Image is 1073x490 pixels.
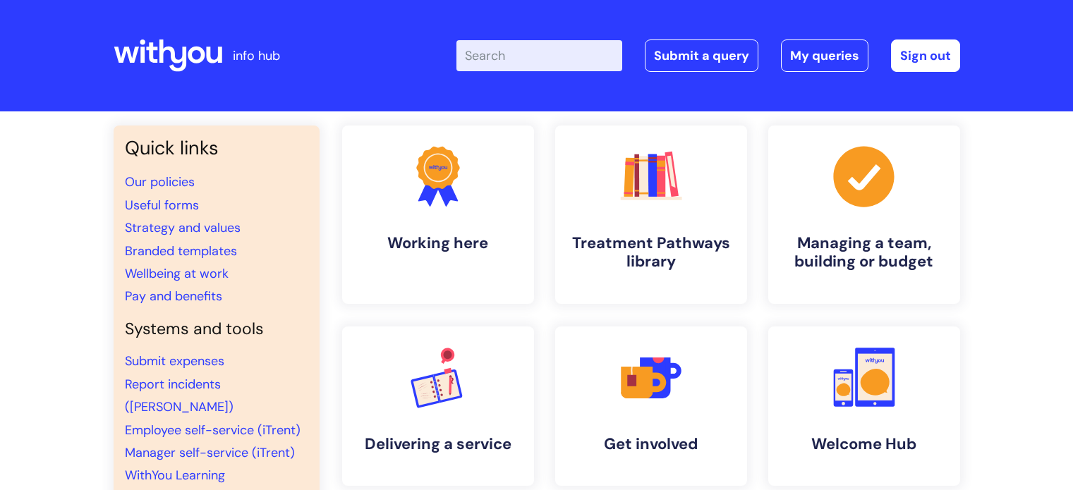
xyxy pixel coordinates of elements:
a: Submit a query [645,39,758,72]
a: Our policies [125,173,195,190]
a: Strategy and values [125,219,241,236]
h3: Quick links [125,137,308,159]
input: Search [456,40,622,71]
p: info hub [233,44,280,67]
a: Managing a team, building or budget [768,125,960,304]
h4: Get involved [566,435,736,453]
a: Submit expenses [125,353,224,369]
a: WithYou Learning [125,467,225,484]
h4: Welcome Hub [780,435,949,453]
a: Pay and benefits [125,288,222,305]
a: Useful forms [125,197,199,214]
h4: Managing a team, building or budget [780,234,949,271]
a: Wellbeing at work [125,265,229,282]
a: Welcome Hub [768,326,960,486]
a: Sign out [891,39,960,72]
div: | - [456,39,960,72]
a: Get involved [555,326,747,486]
h4: Treatment Pathways library [566,234,736,271]
a: Treatment Pathways library [555,125,747,304]
h4: Working here [353,234,523,252]
h4: Delivering a service [353,435,523,453]
h4: Systems and tools [125,319,308,339]
a: Branded templates [125,243,237,259]
a: Delivering a service [342,326,534,486]
a: Manager self-service (iTrent) [125,444,295,461]
a: Employee self-service (iTrent) [125,422,301,439]
a: Report incidents ([PERSON_NAME]) [125,376,234,415]
a: My queries [781,39,868,72]
a: Working here [342,125,534,304]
